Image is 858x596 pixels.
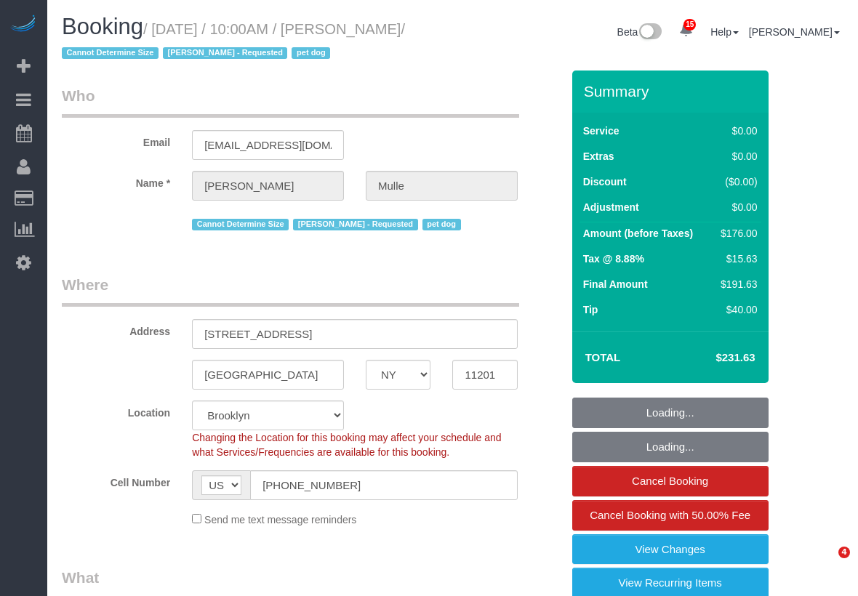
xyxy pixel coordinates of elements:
[62,21,405,62] small: / [DATE] / 10:00AM / [PERSON_NAME]
[715,251,757,266] div: $15.63
[583,174,627,189] label: Discount
[683,19,696,31] span: 15
[809,547,843,581] iframe: Intercom live chat
[51,319,181,339] label: Address
[583,251,644,266] label: Tax @ 8.88%
[366,171,518,201] input: Last Name
[715,149,757,164] div: $0.00
[585,351,621,363] strong: Total
[715,200,757,214] div: $0.00
[192,360,344,390] input: City
[51,130,181,150] label: Email
[192,171,344,201] input: First Name
[583,277,648,291] label: Final Amount
[62,274,519,307] legend: Where
[638,23,662,42] img: New interface
[250,470,518,500] input: Cell Number
[9,15,38,35] img: Automaid Logo
[715,226,757,241] div: $176.00
[192,432,501,458] span: Changing the Location for this booking may affect your schedule and what Services/Frequencies are...
[452,360,517,390] input: Zip Code
[293,219,417,230] span: [PERSON_NAME] - Requested
[715,302,757,317] div: $40.00
[204,514,356,525] span: Send me text message reminders
[192,130,344,160] input: Email
[62,85,519,118] legend: Who
[715,174,757,189] div: ($0.00)
[583,302,598,317] label: Tip
[590,509,750,521] span: Cancel Booking with 50.00% Fee
[572,466,769,496] a: Cancel Booking
[51,400,181,420] label: Location
[672,352,755,364] h4: $231.63
[51,470,181,490] label: Cell Number
[572,534,769,565] a: View Changes
[617,26,662,38] a: Beta
[51,171,181,190] label: Name *
[749,26,840,38] a: [PERSON_NAME]
[583,149,614,164] label: Extras
[715,277,757,291] div: $191.63
[192,219,289,230] span: Cannot Determine Size
[583,226,693,241] label: Amount (before Taxes)
[292,47,330,59] span: pet dog
[710,26,739,38] a: Help
[715,124,757,138] div: $0.00
[838,547,850,558] span: 4
[583,124,620,138] label: Service
[584,83,761,100] h3: Summary
[62,14,143,39] span: Booking
[672,15,700,47] a: 15
[583,200,639,214] label: Adjustment
[422,219,461,230] span: pet dog
[62,47,159,59] span: Cannot Determine Size
[163,47,287,59] span: [PERSON_NAME] - Requested
[572,500,769,531] a: Cancel Booking with 50.00% Fee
